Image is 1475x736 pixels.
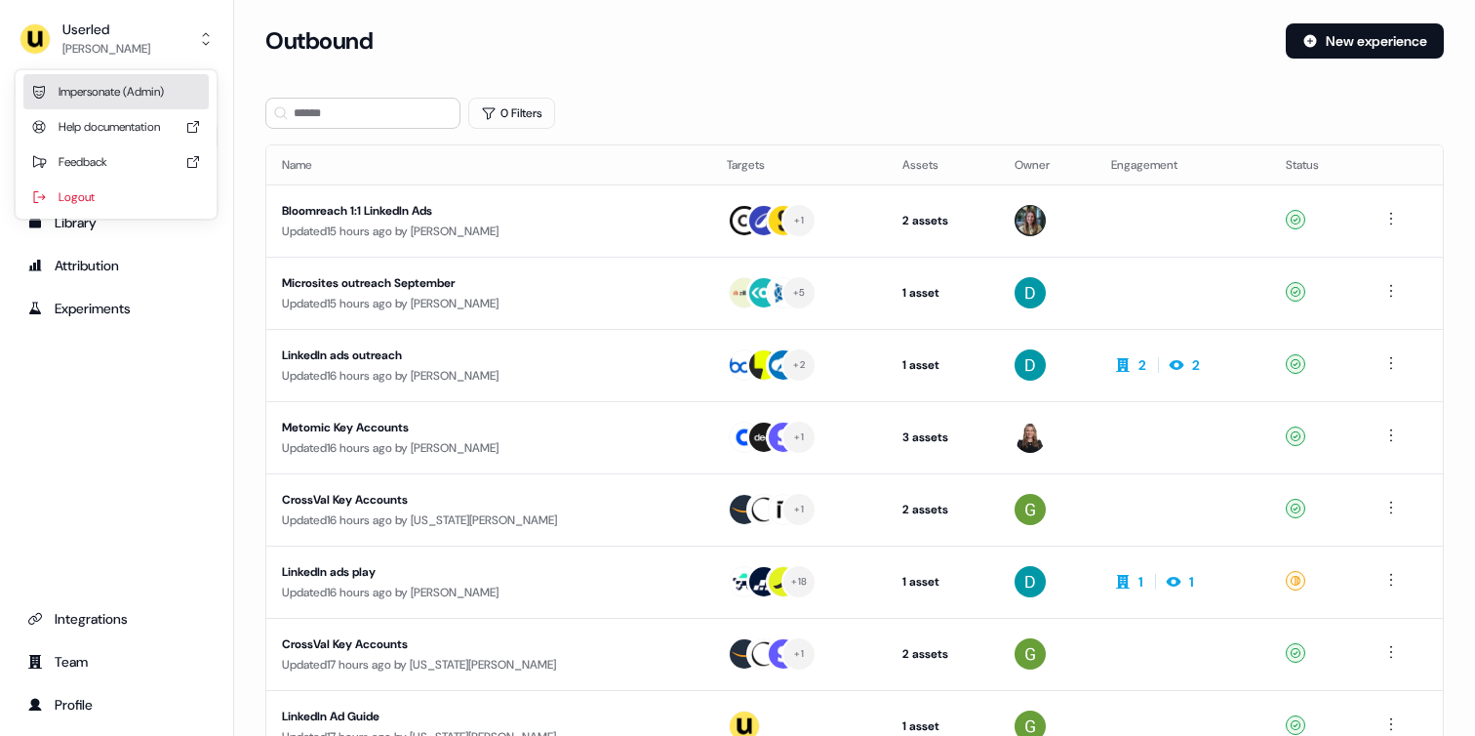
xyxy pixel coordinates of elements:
[23,74,209,109] div: Impersonate (Admin)
[16,70,217,219] div: Userled[PERSON_NAME]
[62,39,150,59] div: [PERSON_NAME]
[23,144,209,180] div: Feedback
[62,20,150,39] div: Userled
[16,16,218,62] button: Userled[PERSON_NAME]
[23,109,209,144] div: Help documentation
[23,180,209,215] div: Logout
